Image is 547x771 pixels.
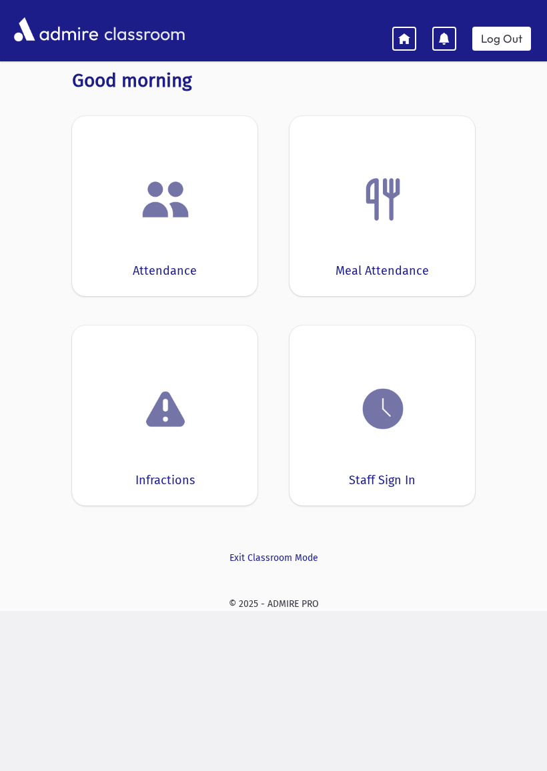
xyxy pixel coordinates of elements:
div: Meal Attendance [336,262,429,280]
div: Infractions [135,472,195,490]
img: users.png [140,174,191,225]
a: Log Out [472,27,531,51]
img: Fork.png [358,174,408,225]
h3: Good morning [72,69,475,92]
div: Staff Sign In [349,472,416,490]
img: clock.png [358,383,408,434]
span: classroom [101,12,185,47]
img: exclamation.png [140,386,191,437]
img: AdmirePro [11,14,101,45]
a: Exit Classroom Mode [72,551,475,565]
div: Attendance [133,262,197,280]
div: © 2025 - ADMIRE PRO [11,597,536,611]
